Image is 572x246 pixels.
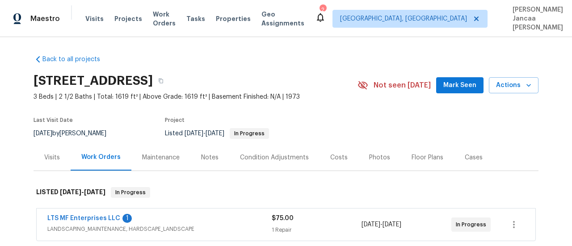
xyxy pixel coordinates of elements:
button: Actions [489,77,538,94]
h6: LISTED [36,187,105,198]
span: In Progress [112,188,149,197]
div: Cases [465,153,483,162]
div: LISTED [DATE]-[DATE]In Progress [34,178,538,207]
div: Visits [44,153,60,162]
a: LTS MF Enterprises LLC [47,215,120,221]
div: Floor Plans [412,153,443,162]
div: Notes [201,153,219,162]
span: In Progress [231,131,268,136]
span: Tasks [186,16,205,22]
span: $75.00 [272,215,294,221]
button: Mark Seen [436,77,484,94]
h2: [STREET_ADDRESS] [34,76,153,85]
a: Back to all projects [34,55,119,64]
span: [DATE] [185,130,203,137]
span: [GEOGRAPHIC_DATA], [GEOGRAPHIC_DATA] [340,14,467,23]
span: Projects [114,14,142,23]
span: [DATE] [206,130,224,137]
span: Geo Assignments [261,10,304,28]
span: Work Orders [153,10,176,28]
span: [DATE] [362,221,380,228]
span: Maestro [30,14,60,23]
span: LANDSCAPING_MAINTENANCE, HARDSCAPE_LANDSCAPE [47,225,272,233]
span: [DATE] [383,221,401,228]
span: In Progress [456,220,490,229]
span: Properties [216,14,251,23]
span: Actions [496,80,531,91]
div: Photos [369,153,390,162]
span: Listed [165,130,269,137]
span: Visits [85,14,104,23]
div: by [PERSON_NAME] [34,128,117,139]
button: Copy Address [153,73,169,89]
span: [DATE] [34,130,52,137]
div: 2 [320,5,326,14]
div: 1 [122,214,132,223]
span: - [362,220,401,229]
span: - [60,189,105,195]
div: Maintenance [142,153,180,162]
span: Mark Seen [443,80,476,91]
span: - [185,130,224,137]
div: Work Orders [81,153,121,162]
span: Not seen [DATE] [374,81,431,90]
span: Last Visit Date [34,117,73,123]
span: Project [165,117,185,123]
div: Costs [330,153,348,162]
div: 1 Repair [272,225,362,234]
div: Condition Adjustments [240,153,309,162]
span: 3 Beds | 2 1/2 Baths | Total: 1619 ft² | Above Grade: 1619 ft² | Basement Finished: N/A | 1973 [34,92,357,101]
span: [DATE] [84,189,105,195]
span: [PERSON_NAME] Jancaa [PERSON_NAME] [509,5,563,32]
span: [DATE] [60,189,81,195]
